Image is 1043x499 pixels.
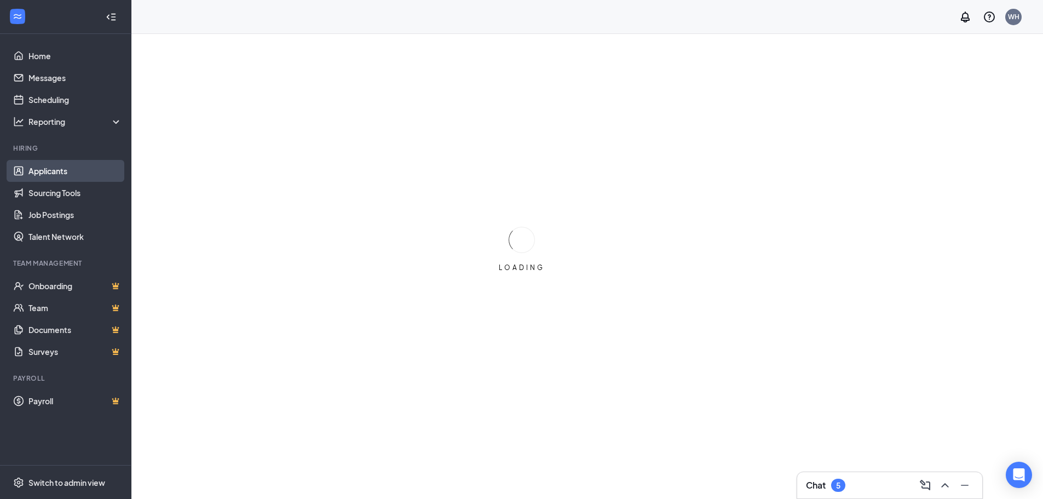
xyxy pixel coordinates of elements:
svg: ChevronUp [938,479,952,492]
a: Scheduling [28,89,122,111]
a: Applicants [28,160,122,182]
svg: Settings [13,477,24,488]
a: Talent Network [28,226,122,248]
div: Team Management [13,259,120,268]
a: TeamCrown [28,297,122,319]
div: Payroll [13,374,120,383]
a: DocumentsCrown [28,319,122,341]
a: SurveysCrown [28,341,122,363]
div: Hiring [13,144,120,153]
div: Switch to admin view [28,477,105,488]
a: Sourcing Tools [28,182,122,204]
button: ComposeMessage [917,477,934,494]
svg: ComposeMessage [919,479,932,492]
div: WH [1008,12,1019,21]
svg: Collapse [106,12,117,22]
div: 5 [836,481,840,490]
a: Messages [28,67,122,89]
div: LOADING [494,263,549,272]
a: PayrollCrown [28,390,122,412]
button: ChevronUp [936,477,954,494]
a: Home [28,45,122,67]
a: OnboardingCrown [28,275,122,297]
svg: Analysis [13,116,24,127]
div: Open Intercom Messenger [1006,462,1032,488]
svg: WorkstreamLogo [12,11,23,22]
div: Reporting [28,116,123,127]
svg: Notifications [959,10,972,24]
svg: Minimize [958,479,971,492]
svg: QuestionInfo [983,10,996,24]
a: Job Postings [28,204,122,226]
button: Minimize [956,477,973,494]
h3: Chat [806,479,826,491]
